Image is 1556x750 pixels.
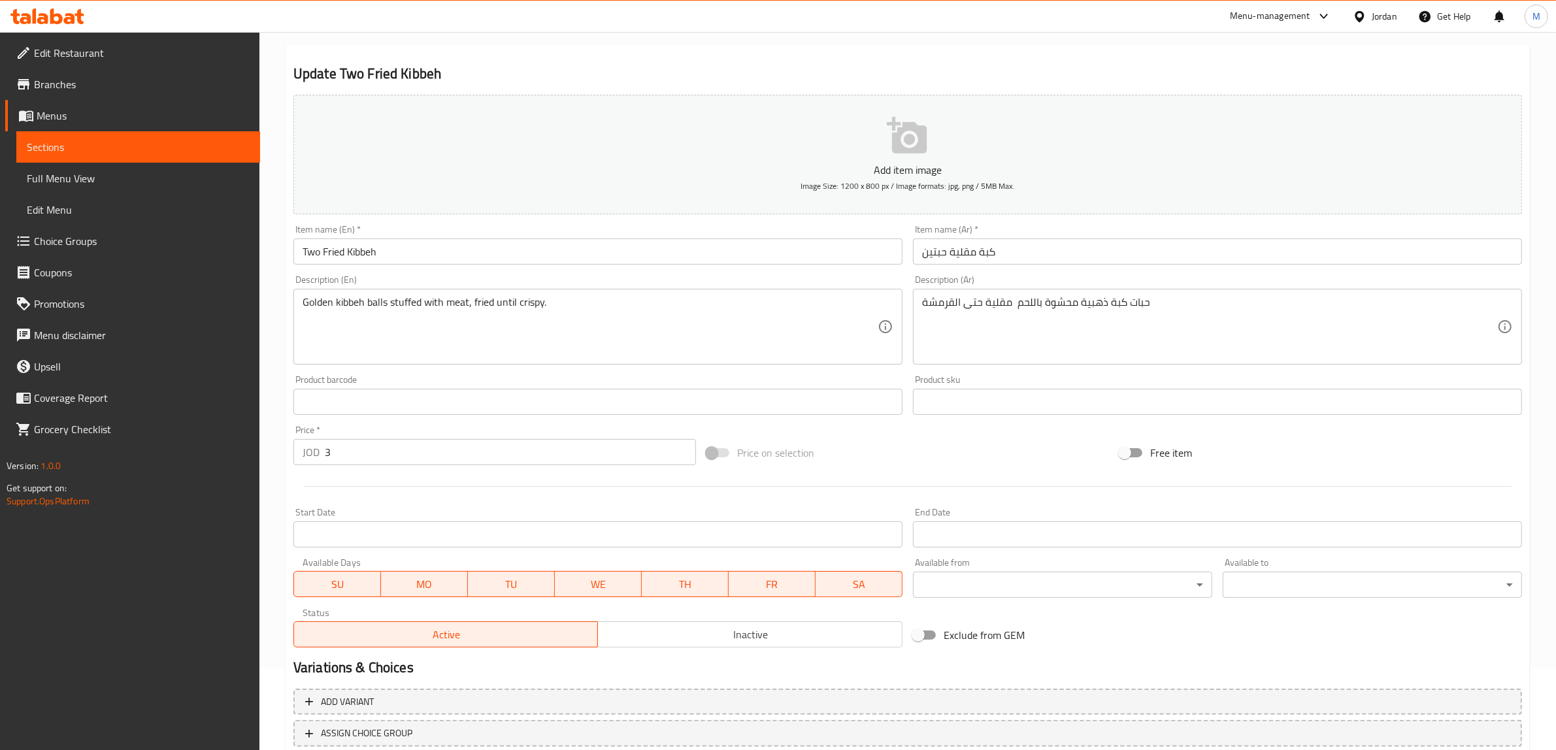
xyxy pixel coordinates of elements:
[27,202,250,218] span: Edit Menu
[299,575,376,594] span: SU
[816,571,902,597] button: SA
[293,389,902,415] input: Please enter product barcode
[16,163,260,194] a: Full Menu View
[314,162,1502,178] p: Add item image
[293,238,902,265] input: Enter name En
[7,480,67,497] span: Get support on:
[303,296,878,358] textarea: Golden kibbeh balls stuffed with meat, fried until crispy.
[34,390,250,406] span: Coverage Report
[603,625,897,644] span: Inactive
[34,327,250,343] span: Menu disclaimer
[555,571,642,597] button: WE
[5,257,260,288] a: Coupons
[1223,572,1522,598] div: ​
[1150,445,1192,461] span: Free item
[321,694,374,710] span: Add variant
[37,108,250,123] span: Menus
[647,575,723,594] span: TH
[34,233,250,249] span: Choice Groups
[1532,9,1540,24] span: M
[597,621,902,647] button: Inactive
[325,439,696,465] input: Please enter price
[34,421,250,437] span: Grocery Checklist
[7,457,39,474] span: Version:
[293,720,1522,747] button: ASSIGN CHOICE GROUP
[5,37,260,69] a: Edit Restaurant
[737,445,814,461] span: Price on selection
[321,725,412,742] span: ASSIGN CHOICE GROUP
[293,689,1522,715] button: Add variant
[16,131,260,163] a: Sections
[34,359,250,374] span: Upsell
[821,575,897,594] span: SA
[299,625,593,644] span: Active
[293,64,1522,84] h2: Update Two Fried Kibbeh
[913,572,1212,598] div: ​
[27,171,250,186] span: Full Menu View
[41,457,61,474] span: 1.0.0
[16,194,260,225] a: Edit Menu
[1230,8,1310,24] div: Menu-management
[5,225,260,257] a: Choice Groups
[34,76,250,92] span: Branches
[913,389,1522,415] input: Please enter product sku
[286,20,1530,33] h4: Meals section
[34,265,250,280] span: Coupons
[34,296,250,312] span: Promotions
[560,575,637,594] span: WE
[5,351,260,382] a: Upsell
[734,575,810,594] span: FR
[468,571,555,597] button: TU
[913,238,1522,265] input: Enter name Ar
[944,627,1025,643] span: Exclude from GEM
[729,571,816,597] button: FR
[293,571,381,597] button: SU
[5,288,260,319] a: Promotions
[303,444,320,460] p: JOD
[5,69,260,100] a: Branches
[642,571,729,597] button: TH
[5,100,260,131] a: Menus
[293,658,1522,677] h2: Variations & Choices
[1372,9,1397,24] div: Jordan
[5,319,260,351] a: Menu disclaimer
[5,382,260,414] a: Coverage Report
[5,414,260,445] a: Grocery Checklist
[801,178,1014,193] span: Image Size: 1200 x 800 px / Image formats: jpg, png / 5MB Max.
[293,621,599,647] button: Active
[922,296,1497,358] textarea: حبات كبة ذهبية محشوة باللحم مقلية حتى القرمشة
[293,95,1522,214] button: Add item imageImage Size: 1200 x 800 px / Image formats: jpg, png / 5MB Max.
[7,493,90,510] a: Support.OpsPlatform
[386,575,463,594] span: MO
[27,139,250,155] span: Sections
[381,571,468,597] button: MO
[473,575,550,594] span: TU
[34,45,250,61] span: Edit Restaurant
